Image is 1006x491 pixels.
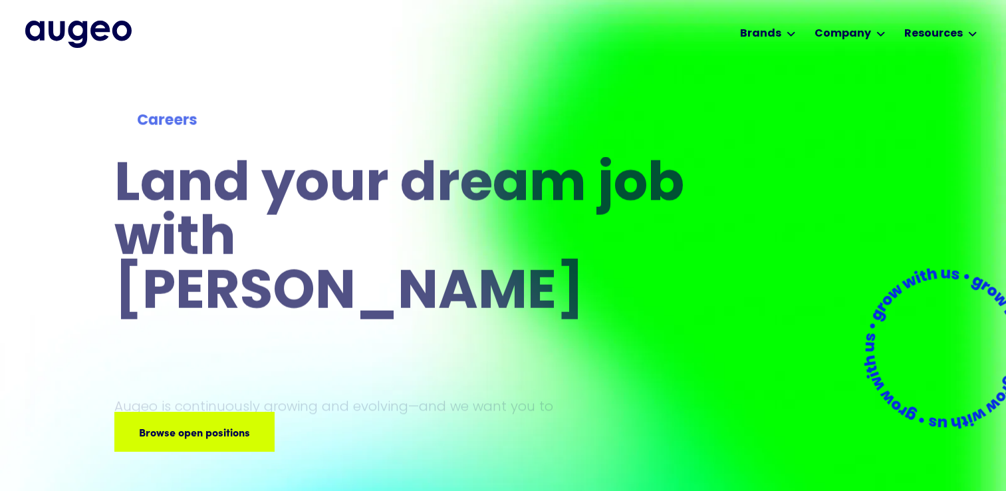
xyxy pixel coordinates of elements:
[904,26,963,42] div: Resources
[25,21,132,47] img: Augeo's full logo in midnight blue.
[114,412,275,452] a: Browse open positions
[114,160,689,321] h1: Land your dream job﻿ with [PERSON_NAME]
[815,26,871,42] div: Company
[137,114,197,128] strong: Careers
[114,397,572,434] p: Augeo is continuously growing and evolving—and we want you to grow with us.
[25,21,132,47] a: home
[740,26,781,42] div: Brands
